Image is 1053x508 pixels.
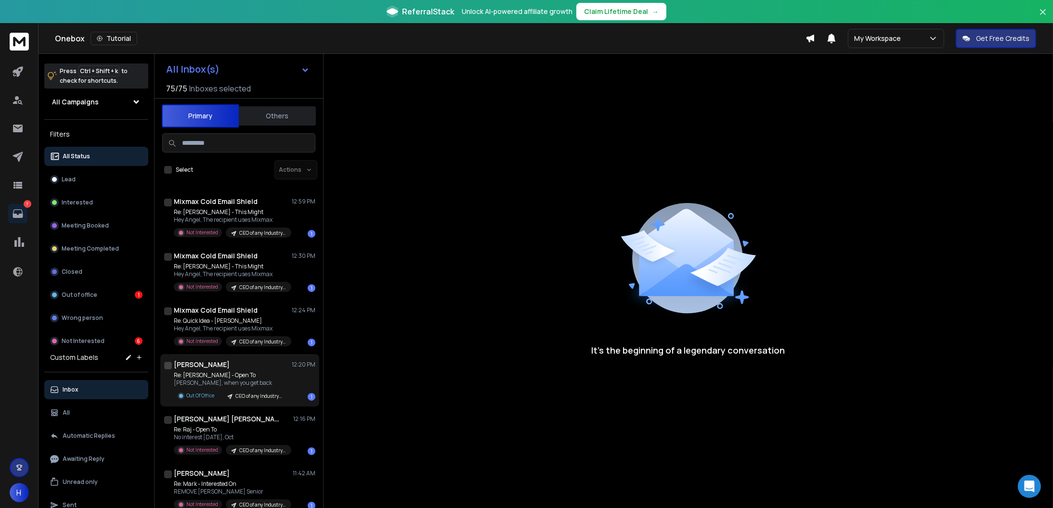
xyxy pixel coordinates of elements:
span: ReferralStack [402,6,454,17]
button: Out of office1 [44,285,148,305]
button: Not Interested6 [44,331,148,351]
p: Not Interested [186,338,218,345]
p: Awaiting Reply [63,455,104,463]
button: Close banner [1037,6,1049,29]
p: Re: Quick Idea - [PERSON_NAME] [174,317,289,325]
p: Hey Angel, The recipient uses Mixmax [174,216,289,224]
h1: [PERSON_NAME] [174,360,230,369]
h3: Filters [44,127,148,141]
p: Hey Angel, The recipient uses Mixmax [174,270,289,278]
p: Out of office [62,291,97,299]
p: Unread only [63,478,98,486]
div: 1 [308,230,315,238]
button: H [10,483,29,502]
p: Re: Raj - Open To [174,426,289,433]
div: Open Intercom Messenger [1018,475,1041,498]
p: Meeting Booked [62,222,109,229]
button: Get Free Credits [956,29,1036,48]
button: Tutorial [91,32,137,45]
p: [PERSON_NAME], when you get back [174,379,287,387]
p: Not Interested [186,446,218,454]
p: My Workspace [854,34,905,43]
button: Others [239,105,316,127]
button: Claim Lifetime Deal→ [576,3,666,20]
p: Re: Mark - Interested On [174,480,289,488]
p: Re: [PERSON_NAME] - Open To [174,371,287,379]
a: 7 [8,204,27,223]
p: Closed [62,268,82,276]
p: Wrong person [62,314,103,322]
p: Inbox [63,386,78,394]
span: 75 / 75 [166,83,187,94]
h1: All Inbox(s) [166,64,220,74]
button: All Campaigns [44,92,148,112]
p: CEO of any Industry 17k [239,284,286,291]
h1: [PERSON_NAME] [PERSON_NAME] [174,414,280,424]
p: 11:42 AM [293,470,315,477]
p: REMOVE [PERSON_NAME] Senior [174,488,289,495]
p: 7 [24,200,31,208]
p: All [63,409,70,417]
p: Hey Angel, The recipient uses Mixmax [174,325,289,332]
button: Unread only [44,472,148,492]
p: CEO of any Industry 17k [239,447,286,454]
button: Meeting Completed [44,239,148,258]
div: 1 [135,291,143,299]
button: Meeting Booked [44,216,148,235]
h1: All Campaigns [52,97,99,107]
p: No interest [DATE], Oct [174,433,289,441]
p: All Status [63,152,90,160]
button: Closed [44,262,148,281]
p: 12:20 PM [292,361,315,368]
h1: Mixmax Cold Email Shield [174,251,258,261]
div: 1 [308,284,315,292]
p: CEO of any Industry 17k [239,338,286,345]
h3: Custom Labels [50,353,98,362]
p: Unlock AI-powered affiliate growth [462,7,572,16]
button: All Inbox(s) [158,60,317,79]
button: Inbox [44,380,148,399]
button: All Status [44,147,148,166]
p: 12:16 PM [293,415,315,423]
label: Select [176,166,193,174]
span: → [652,7,659,16]
span: Ctrl + Shift + k [78,65,119,76]
p: Meeting Completed [62,245,119,253]
p: CEO of any Industry 17k [239,229,286,237]
p: Not Interested [186,501,218,508]
p: Not Interested [186,283,218,291]
p: Interested [62,199,93,206]
div: Onebox [55,32,806,45]
div: 1 [308,447,315,455]
p: Re: [PERSON_NAME] - This Might [174,208,289,216]
p: 12:24 PM [292,306,315,314]
p: 12:59 PM [292,198,315,205]
p: CEO of any Industry 17k [235,393,282,400]
p: Out Of Office [186,392,214,399]
button: Awaiting Reply [44,449,148,469]
button: Primary [162,104,239,127]
div: 1 [308,393,315,401]
p: 12:30 PM [292,252,315,260]
p: Automatic Replies [63,432,115,440]
h1: Mixmax Cold Email Shield [174,305,258,315]
p: Lead [62,176,76,183]
div: 1 [308,339,315,346]
p: Press to check for shortcuts. [60,66,128,86]
p: It’s the beginning of a legendary conversation [592,343,785,357]
h3: Inboxes selected [189,83,251,94]
button: Automatic Replies [44,426,148,445]
button: Lead [44,170,148,189]
button: Interested [44,193,148,212]
p: Not Interested [62,337,104,345]
button: All [44,403,148,422]
div: 6 [135,337,143,345]
p: Not Interested [186,229,218,236]
button: Wrong person [44,308,148,328]
p: Re: [PERSON_NAME] - This Might [174,263,289,270]
h1: [PERSON_NAME] [174,469,230,478]
h1: Mixmax Cold Email Shield [174,197,258,206]
p: Get Free Credits [976,34,1029,43]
